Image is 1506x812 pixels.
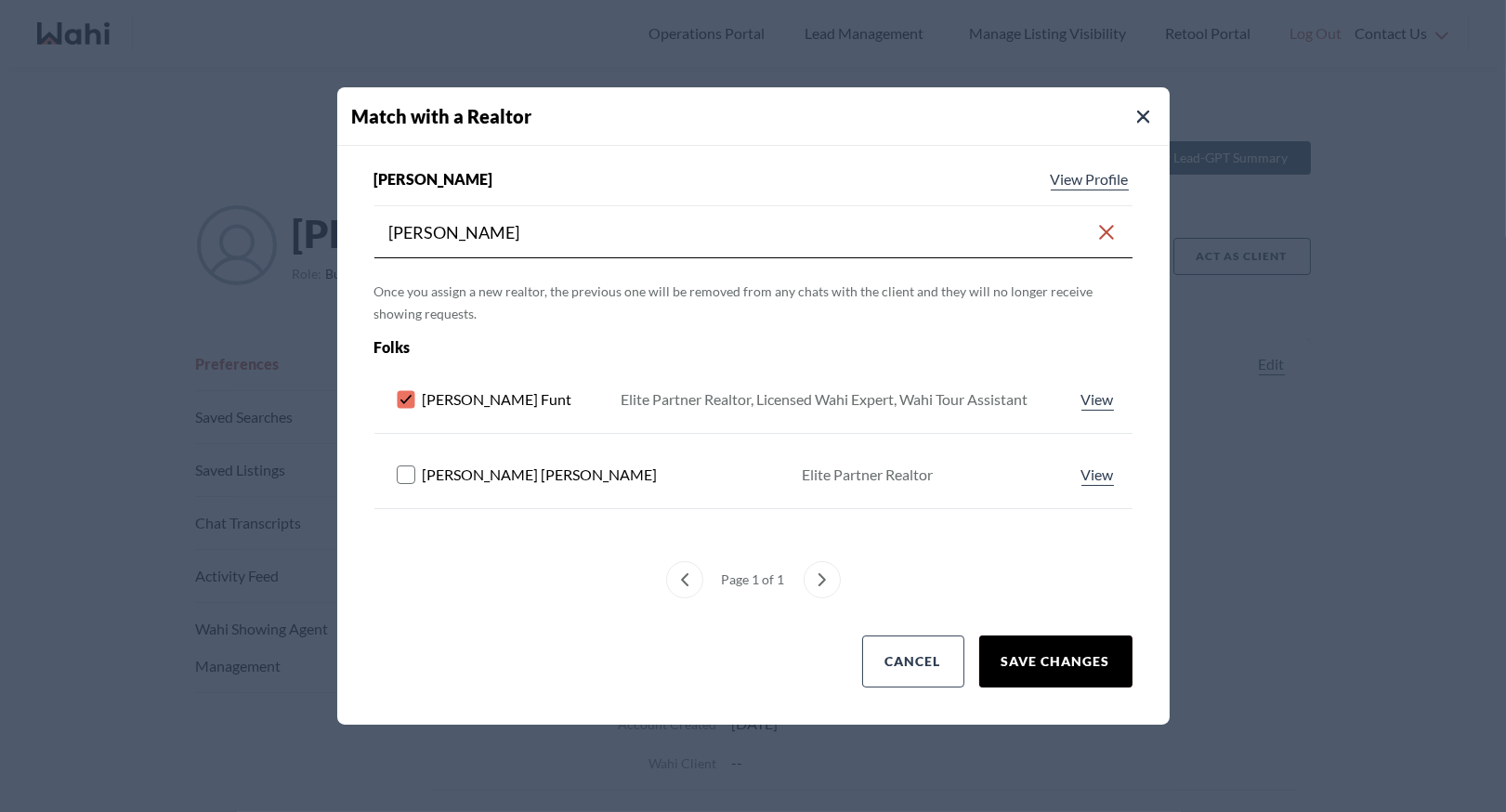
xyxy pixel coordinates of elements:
p: Once you assign a new realtor, the previous one will be removed from any chats with the client an... [374,281,1133,325]
span: [PERSON_NAME] Funt [423,388,572,411]
button: Save Changes [979,635,1133,688]
div: Page 1 of 1 [714,561,792,598]
div: Elite Partner Realtor, Licensed Wahi Expert, Wahi Tour Assistant [622,388,1028,411]
h4: Match with a Realtor [352,102,1170,130]
a: View profile [1047,168,1133,190]
a: View profile [1078,464,1118,486]
nav: Match with an agent menu pagination [374,561,1133,598]
input: Search input [389,216,1095,249]
span: [PERSON_NAME] [374,168,493,190]
button: Cancel [862,635,964,688]
button: next page [804,561,841,598]
button: Close Modal [1133,106,1155,128]
button: Clear search [1095,216,1118,249]
span: [PERSON_NAME] [PERSON_NAME] [423,464,658,486]
a: View profile [1078,388,1118,411]
button: previous page [666,561,703,598]
div: Elite Partner Realtor [802,464,933,486]
div: Folks [374,336,981,359]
